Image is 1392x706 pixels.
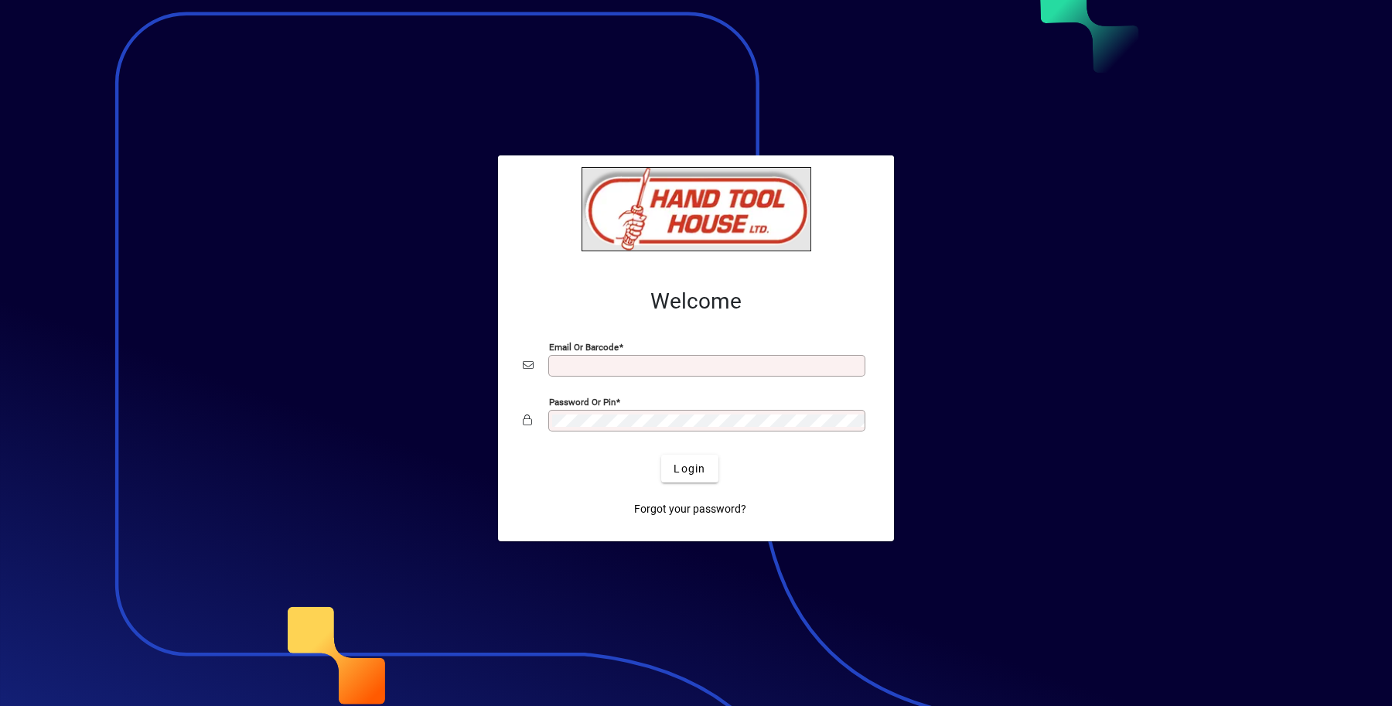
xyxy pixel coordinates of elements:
[628,495,752,523] a: Forgot your password?
[549,397,616,408] mat-label: Password or Pin
[674,461,705,477] span: Login
[661,455,718,483] button: Login
[634,501,746,517] span: Forgot your password?
[549,342,619,353] mat-label: Email or Barcode
[523,288,869,315] h2: Welcome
